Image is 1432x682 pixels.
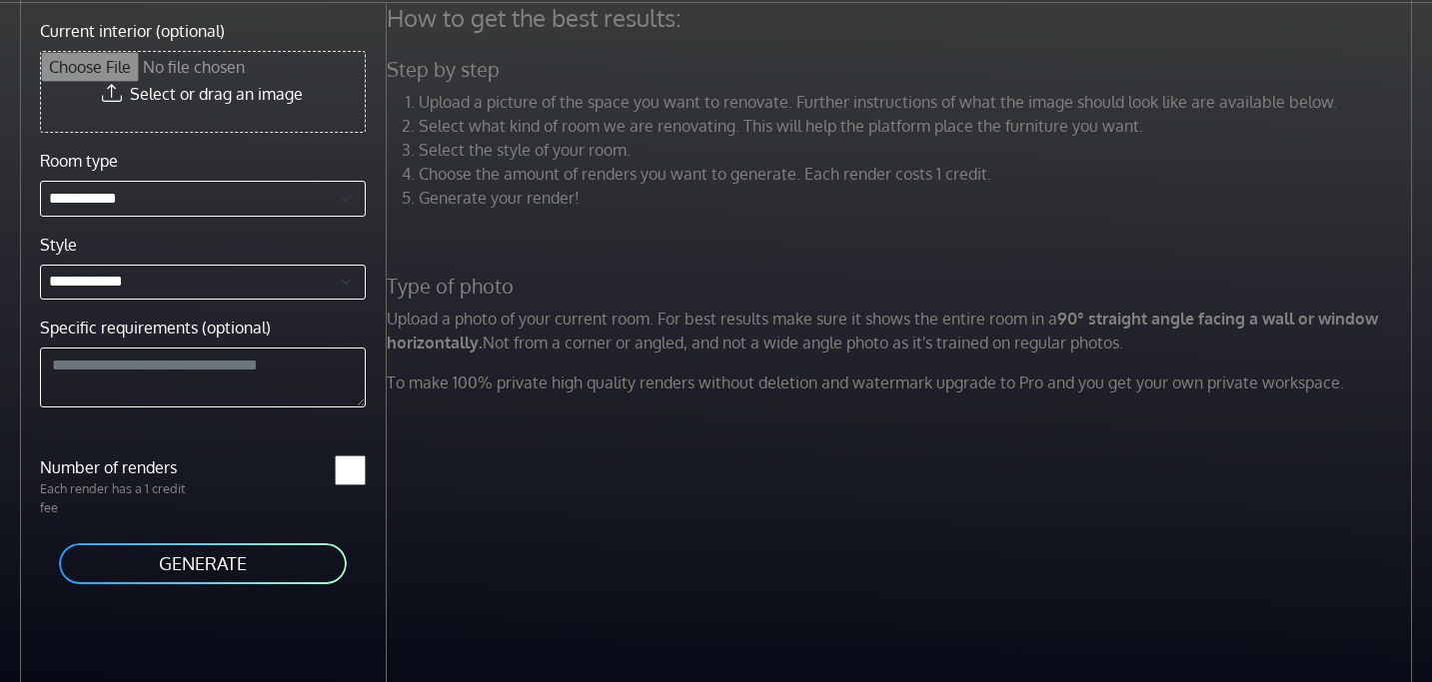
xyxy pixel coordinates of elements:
[387,309,1378,352] strong: 90° straight angle facing a wall or window horizontally.
[375,3,1429,33] h4: How to get the best results:
[419,90,1417,114] li: Upload a picture of the space you want to renovate. Further instructions of what the image should...
[419,186,1417,210] li: Generate your render!
[40,316,271,340] label: Specific requirements (optional)
[28,455,203,479] label: Number of renders
[57,541,349,586] button: GENERATE
[375,57,1429,82] h5: Step by step
[419,114,1417,138] li: Select what kind of room we are renovating. This will help the platform place the furniture you w...
[419,162,1417,186] li: Choose the amount of renders you want to generate. Each render costs 1 credit.
[40,149,118,173] label: Room type
[375,370,1429,394] p: To make 100% private high quality renders without deletion and watermark upgrade to Pro and you g...
[419,138,1417,162] li: Select the style of your room.
[28,479,203,517] p: Each render has a 1 credit fee
[375,274,1429,299] h5: Type of photo
[40,233,77,257] label: Style
[40,19,225,43] label: Current interior (optional)
[375,307,1429,354] p: Upload a photo of your current room. For best results make sure it shows the entire room in a Not...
